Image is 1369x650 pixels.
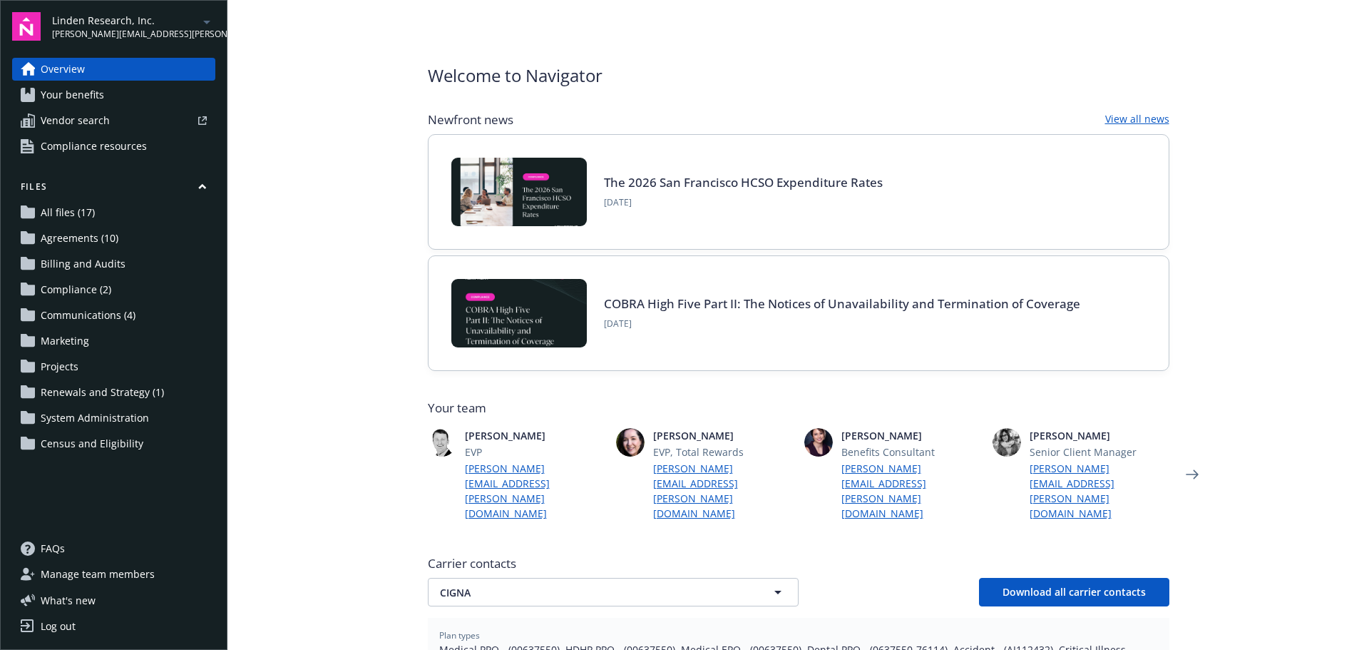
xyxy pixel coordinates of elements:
[12,593,118,608] button: What's new
[653,461,793,521] a: [PERSON_NAME][EMAIL_ADDRESS][PERSON_NAME][DOMAIN_NAME]
[604,318,1080,330] span: [DATE]
[41,83,104,106] span: Your benefits
[41,537,65,560] span: FAQs
[41,253,125,275] span: Billing and Audits
[12,304,215,327] a: Communications (4)
[428,428,456,457] img: photo
[41,563,155,586] span: Manage team members
[41,432,143,455] span: Census and Eligibility
[428,578,799,606] button: CIGNA
[12,381,215,404] a: Renewals and Strategy (1)
[52,12,215,41] button: Linden Research, Inc.[PERSON_NAME][EMAIL_ADDRESS][PERSON_NAME][DOMAIN_NAME]arrowDropDown
[841,445,981,459] span: Benefits Consultant
[604,295,1080,312] a: COBRA High Five Part II: The Notices of Unavailability and Termination of Coverage
[440,585,737,600] span: CIGNA
[604,174,883,191] a: The 2026 San Francisco HCSO Expenditure Rates
[12,135,215,158] a: Compliance resources
[12,355,215,378] a: Projects
[41,227,118,250] span: Agreements (10)
[993,428,1021,457] img: photo
[12,563,215,586] a: Manage team members
[465,445,605,459] span: EVP
[41,109,110,132] span: Vendor search
[428,555,1169,572] span: Carrier contacts
[41,593,96,608] span: What ' s new
[12,407,215,430] a: System Administration
[41,330,89,352] span: Marketing
[41,381,164,404] span: Renewals and Strategy (1)
[465,461,605,521] a: [PERSON_NAME][EMAIL_ADDRESS][PERSON_NAME][DOMAIN_NAME]
[41,58,85,81] span: Overview
[451,158,587,226] img: BLOG+Card Image - Compliance - 2026 SF HCSO Expenditure Rates - 08-26-25.jpg
[52,13,198,28] span: Linden Research, Inc.
[41,615,76,638] div: Log out
[439,629,1158,642] span: Plan types
[52,28,198,41] span: [PERSON_NAME][EMAIL_ADDRESS][PERSON_NAME][DOMAIN_NAME]
[979,578,1169,606] button: Download all carrier contacts
[41,201,95,224] span: All files (17)
[653,428,793,443] span: [PERSON_NAME]
[1003,585,1146,599] span: Download all carrier contacts
[12,330,215,352] a: Marketing
[198,13,215,30] a: arrowDropDown
[12,83,215,106] a: Your benefits
[12,201,215,224] a: All files (17)
[12,227,215,250] a: Agreements (10)
[12,537,215,560] a: FAQs
[428,63,603,88] span: Welcome to Navigator
[12,12,41,41] img: navigator-logo.svg
[1181,463,1204,486] a: Next
[12,253,215,275] a: Billing and Audits
[428,400,1169,417] span: Your team
[841,461,981,521] a: [PERSON_NAME][EMAIL_ADDRESS][PERSON_NAME][DOMAIN_NAME]
[653,445,793,459] span: EVP, Total Rewards
[41,355,78,378] span: Projects
[451,279,587,347] img: BLOG-Card Image - Compliance - COBRA High Five Pt 2 - 08-21-25.jpg
[41,407,149,430] span: System Administration
[841,428,981,443] span: [PERSON_NAME]
[1030,428,1169,443] span: [PERSON_NAME]
[12,278,215,301] a: Compliance (2)
[41,304,135,327] span: Communications (4)
[428,111,513,128] span: Newfront news
[616,428,645,457] img: photo
[41,278,111,301] span: Compliance (2)
[12,181,215,198] button: Files
[1105,111,1169,128] a: View all news
[604,196,883,209] span: [DATE]
[1030,461,1169,521] a: [PERSON_NAME][EMAIL_ADDRESS][PERSON_NAME][DOMAIN_NAME]
[465,428,605,443] span: [PERSON_NAME]
[41,135,147,158] span: Compliance resources
[12,432,215,455] a: Census and Eligibility
[12,58,215,81] a: Overview
[804,428,833,457] img: photo
[1030,445,1169,459] span: Senior Client Manager
[12,109,215,132] a: Vendor search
